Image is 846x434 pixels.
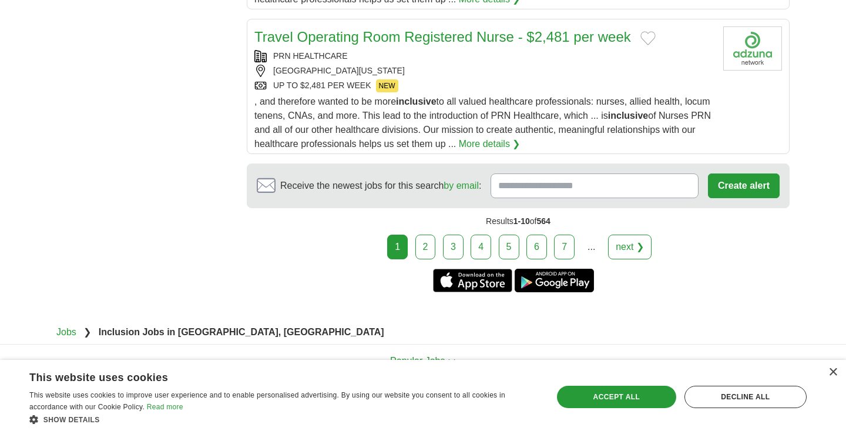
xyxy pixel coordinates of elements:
[433,269,512,292] a: Get the iPhone app
[83,327,91,337] span: ❯
[254,96,711,149] span: , and therefore wanted to be more to all valued healthcare professionals: nurses, allied health, ...
[640,31,656,45] button: Add to favorite jobs
[376,79,398,92] span: NEW
[608,235,652,259] a: next ❯
[387,235,408,259] div: 1
[515,269,594,292] a: Get the Android app
[708,173,780,198] button: Create alert
[723,26,782,71] img: Company logo
[459,137,521,151] a: More details ❯
[557,386,676,408] div: Accept all
[254,79,714,92] div: UP TO $2,481 PER WEEK
[254,65,714,77] div: [GEOGRAPHIC_DATA][US_STATE]
[147,403,183,411] a: Read more, opens a new window
[56,327,76,337] a: Jobs
[526,235,547,259] a: 6
[29,391,505,411] span: This website uses cookies to improve user experience and to enable personalised advertising. By u...
[247,208,790,235] div: Results of
[396,96,436,106] strong: inclusive
[29,367,508,385] div: This website uses cookies
[448,359,456,364] img: toggle icon
[554,235,575,259] a: 7
[254,29,631,45] a: Travel Operating Room Registered Nurse - $2,481 per week
[684,386,807,408] div: Decline all
[828,368,837,377] div: Close
[415,235,436,259] a: 2
[513,216,530,226] span: 1-10
[471,235,491,259] a: 4
[254,50,714,62] div: PRN HEALTHCARE
[499,235,519,259] a: 5
[608,111,648,121] strong: inclusive
[537,216,550,226] span: 564
[443,235,464,259] a: 3
[29,413,538,425] div: Show details
[390,356,445,366] span: Popular Jobs
[580,235,603,259] div: ...
[444,181,479,191] a: by email
[43,416,100,424] span: Show details
[280,179,481,193] span: Receive the newest jobs for this search :
[99,327,384,337] strong: Inclusion Jobs in [GEOGRAPHIC_DATA], [GEOGRAPHIC_DATA]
